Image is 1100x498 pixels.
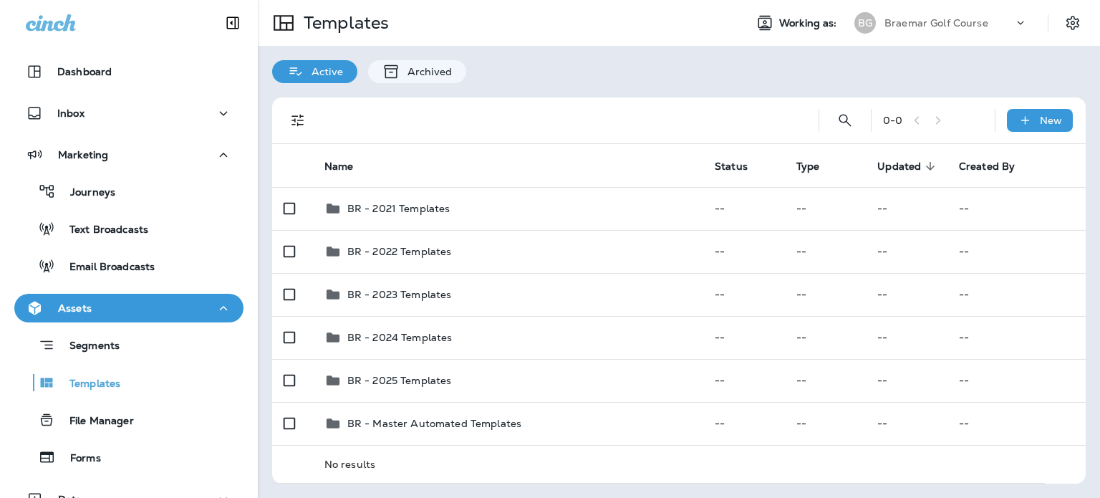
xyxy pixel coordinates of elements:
[57,107,85,119] p: Inbox
[313,445,1045,483] td: No results
[213,9,253,37] button: Collapse Sidebar
[779,17,840,29] span: Working as:
[400,66,452,77] p: Archived
[831,106,859,135] button: Search Templates
[947,187,1086,230] td: --
[947,316,1086,359] td: --
[14,442,243,472] button: Forms
[14,294,243,322] button: Assets
[866,187,947,230] td: --
[703,187,785,230] td: --
[55,415,134,428] p: File Manager
[703,316,785,359] td: --
[947,359,1086,402] td: --
[947,230,1086,273] td: --
[14,214,243,244] button: Text Broadcasts
[55,340,120,354] p: Segments
[785,273,867,316] td: --
[56,452,101,466] p: Forms
[347,246,452,257] p: BR - 2022 Templates
[703,273,785,316] td: --
[14,140,243,169] button: Marketing
[715,160,766,173] span: Status
[347,418,521,429] p: BR - Master Automated Templates
[785,187,867,230] td: --
[866,273,947,316] td: --
[58,149,108,161] p: Marketing
[55,224,148,237] p: Text Broadcasts
[785,230,867,273] td: --
[785,316,867,359] td: --
[14,368,243,398] button: Templates
[1060,10,1086,36] button: Settings
[947,402,1086,445] td: --
[959,161,1015,173] span: Created By
[796,161,820,173] span: Type
[796,160,839,173] span: Type
[866,316,947,359] td: --
[58,302,92,314] p: Assets
[715,161,748,173] span: Status
[866,359,947,402] td: --
[284,106,312,135] button: Filters
[703,402,785,445] td: --
[785,402,867,445] td: --
[347,203,450,214] p: BR - 2021 Templates
[884,17,988,29] p: Braemar Golf Course
[14,405,243,435] button: File Manager
[854,12,876,34] div: BG
[947,273,1086,316] td: --
[1040,115,1062,126] p: New
[703,359,785,402] td: --
[866,402,947,445] td: --
[56,186,115,200] p: Journeys
[55,261,155,274] p: Email Broadcasts
[14,176,243,206] button: Journeys
[324,160,372,173] span: Name
[347,289,452,300] p: BR - 2023 Templates
[324,161,354,173] span: Name
[14,99,243,128] button: Inbox
[866,230,947,273] td: --
[304,66,343,77] p: Active
[14,251,243,281] button: Email Broadcasts
[347,375,452,386] p: BR - 2025 Templates
[298,12,389,34] p: Templates
[883,115,902,126] div: 0 - 0
[14,330,243,360] button: Segments
[347,332,453,343] p: BR - 2024 Templates
[55,378,120,391] p: Templates
[959,160,1033,173] span: Created By
[703,230,785,273] td: --
[57,66,112,77] p: Dashboard
[877,160,940,173] span: Updated
[877,161,921,173] span: Updated
[785,359,867,402] td: --
[14,57,243,86] button: Dashboard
